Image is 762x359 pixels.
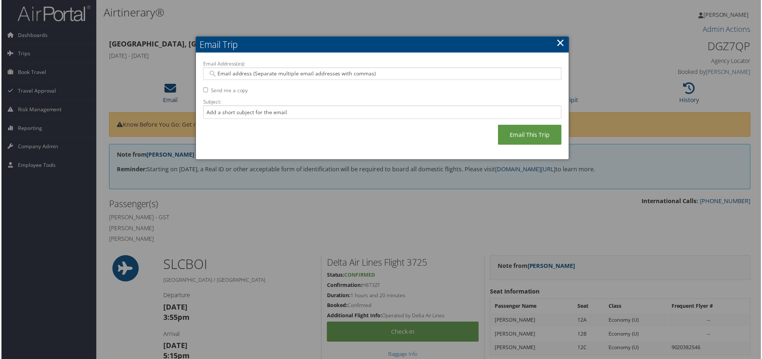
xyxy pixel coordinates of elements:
h2: Email Trip [195,37,569,53]
a: Email This Trip [498,125,562,145]
input: Email address (Separate multiple email addresses with commas) [207,70,557,78]
label: Email Address(es): [202,60,562,68]
label: Subject: [202,98,562,106]
label: Send me a copy [210,87,248,94]
a: × [557,35,565,50]
input: Add a short subject for the email [202,106,562,119]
